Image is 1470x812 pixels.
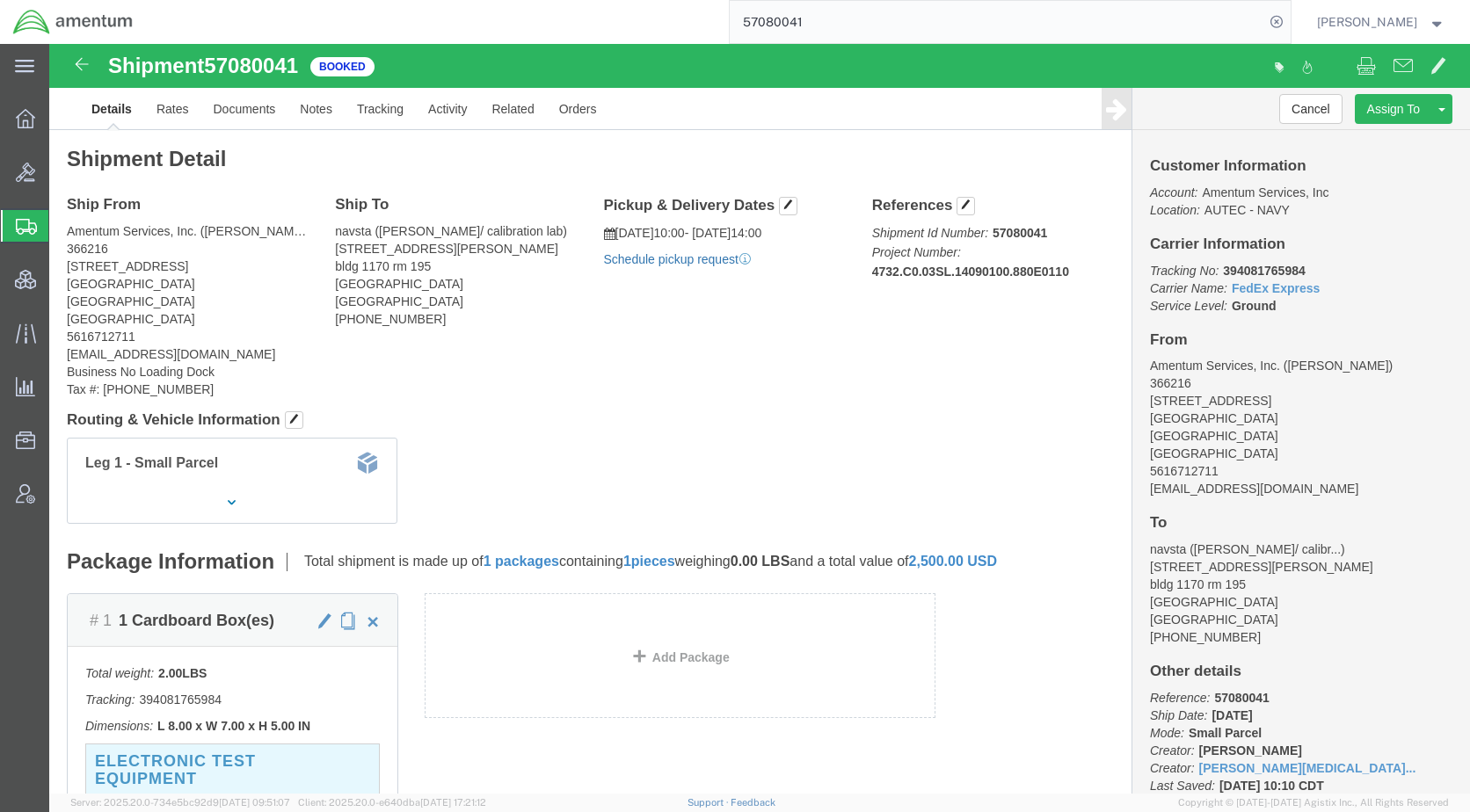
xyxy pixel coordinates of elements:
[1178,795,1449,810] span: Copyright © [DATE]-[DATE] Agistix Inc., All Rights Reserved
[70,797,290,808] span: Server: 2025.20.0-734e5bc92d9
[298,797,486,808] span: Client: 2025.20.0-e640dba
[731,797,775,808] a: Feedback
[688,797,731,808] a: Support
[730,1,1264,43] input: Search for shipment number, reference number
[1316,11,1446,33] button: [PERSON_NAME]
[1317,12,1417,32] span: Kent Gilman
[420,797,486,808] span: [DATE] 17:21:12
[49,44,1470,794] iframe: FS Legacy Container
[12,9,134,35] img: logo
[219,797,290,808] span: [DATE] 09:51:07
